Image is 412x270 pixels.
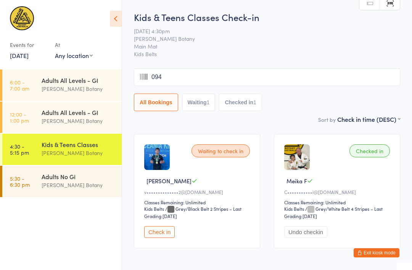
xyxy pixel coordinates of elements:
[134,68,400,86] input: Search
[134,50,400,58] span: Kids Belts
[284,205,383,219] span: / Grey/White Belt 4 Stripes – Last Grading [DATE]
[144,199,252,205] div: Classes Remaining: Unlimited
[42,76,115,84] div: Adults All Levels - GI
[42,116,115,125] div: [PERSON_NAME] Botany
[144,226,175,238] button: Check in
[10,39,47,51] div: Events for
[349,144,390,157] div: Checked in
[10,143,29,155] time: 4:30 - 5:15 pm
[10,175,30,188] time: 5:30 - 6:30 pm
[284,205,304,212] div: Kids Belts
[42,84,115,93] div: [PERSON_NAME] Botany
[134,27,388,35] span: [DATE] 4:30pm
[318,116,336,123] label: Sort by
[144,144,170,170] img: image1743031910.png
[337,115,400,123] div: Check in time (DESC)
[2,166,122,197] a: 5:30 -6:30 pmAdults No Gi[PERSON_NAME] Botany
[192,144,250,157] div: Waiting to check in
[207,99,210,105] div: 1
[284,199,392,205] div: Classes Remaining: Unlimited
[10,111,29,123] time: 12:00 - 1:00 pm
[42,140,115,149] div: Kids & Teens Classes
[2,102,122,133] a: 12:00 -1:00 pmAdults All Levels - GI[PERSON_NAME] Botany
[219,94,262,111] button: Checked in1
[134,35,388,42] span: [PERSON_NAME] Botany
[10,79,29,91] time: 6:00 - 7:00 am
[55,39,93,51] div: At
[182,94,216,111] button: Waiting1
[253,99,256,105] div: 1
[10,51,29,60] a: [DATE]
[2,134,122,165] a: 4:30 -5:15 pmKids & Teens Classes[PERSON_NAME] Botany
[42,181,115,189] div: [PERSON_NAME] Botany
[354,248,399,257] button: Exit kiosk mode
[286,177,307,185] span: Meika F
[144,189,252,195] div: v••••••••••••••2@[DOMAIN_NAME]
[42,108,115,116] div: Adults All Levels - GI
[134,94,178,111] button: All Bookings
[146,177,192,185] span: [PERSON_NAME]
[42,149,115,157] div: [PERSON_NAME] Botany
[284,226,327,238] button: Undo checkin
[144,205,241,219] span: / Grey/Black Belt 2 Stripes – Last Grading [DATE]
[284,144,310,170] img: image1709863330.png
[8,6,36,31] img: Gracie Botany
[2,70,122,101] a: 6:00 -7:00 amAdults All Levels - GI[PERSON_NAME] Botany
[134,42,388,50] span: Main Mat
[144,205,164,212] div: Kids Belts
[134,11,400,23] h2: Kids & Teens Classes Check-in
[42,172,115,181] div: Adults No Gi
[55,51,93,60] div: Any location
[284,189,392,195] div: C•••••••••••i@[DOMAIN_NAME]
